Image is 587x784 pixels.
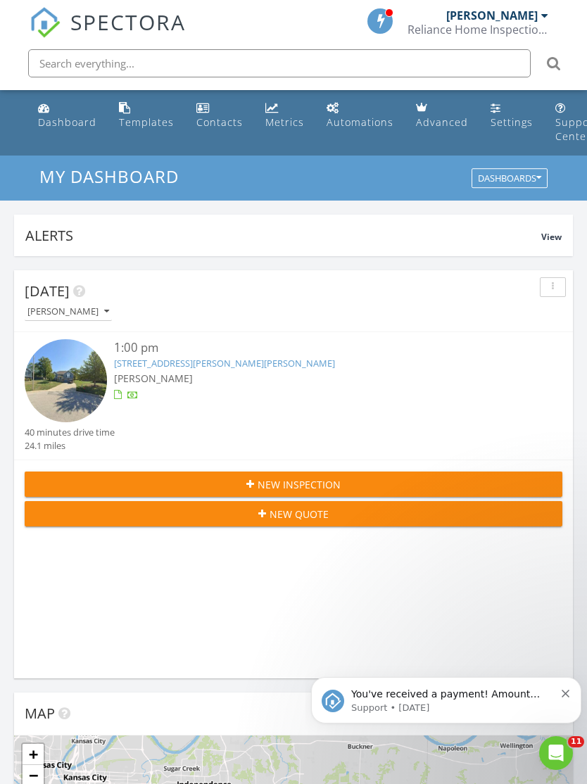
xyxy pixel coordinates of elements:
[25,339,107,422] img: streetview
[39,165,179,188] span: My Dashboard
[38,115,96,129] div: Dashboard
[485,96,538,136] a: Settings
[23,744,44,765] a: Zoom in
[568,736,584,747] span: 11
[416,115,468,129] div: Advanced
[472,169,548,189] button: Dashboards
[260,96,310,136] a: Metrics
[25,439,115,453] div: 24.1 miles
[478,174,541,184] div: Dashboards
[305,647,587,746] iframe: Intercom notifications message
[30,7,61,38] img: The Best Home Inspection Software - Spectora
[25,472,562,497] button: New Inspection
[327,115,393,129] div: Automations
[196,115,243,129] div: Contacts
[539,736,573,770] iframe: Intercom live chat
[114,339,517,357] div: 1:00 pm
[258,477,341,492] span: New Inspection
[270,507,329,521] span: New Quote
[541,231,562,243] span: View
[114,372,193,385] span: [PERSON_NAME]
[32,96,102,136] a: Dashboard
[25,704,55,723] span: Map
[446,8,538,23] div: [PERSON_NAME]
[408,23,548,37] div: Reliance Home Inspections, Inc.
[27,307,109,317] div: [PERSON_NAME]
[28,49,531,77] input: Search everything...
[410,96,474,136] a: Advanced
[25,501,562,526] button: New Quote
[114,357,335,369] a: [STREET_ADDRESS][PERSON_NAME][PERSON_NAME]
[265,115,304,129] div: Metrics
[70,7,186,37] span: SPECTORA
[321,96,399,136] a: Automations (Basic)
[25,426,115,439] div: 40 minutes drive time
[191,96,248,136] a: Contacts
[491,115,533,129] div: Settings
[113,96,179,136] a: Templates
[30,19,186,49] a: SPECTORA
[25,303,112,322] button: [PERSON_NAME]
[119,115,174,129] div: Templates
[25,339,562,453] a: 1:00 pm [STREET_ADDRESS][PERSON_NAME][PERSON_NAME] [PERSON_NAME] 40 minutes drive time 24.1 miles
[25,282,70,301] span: [DATE]
[25,226,541,245] div: Alerts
